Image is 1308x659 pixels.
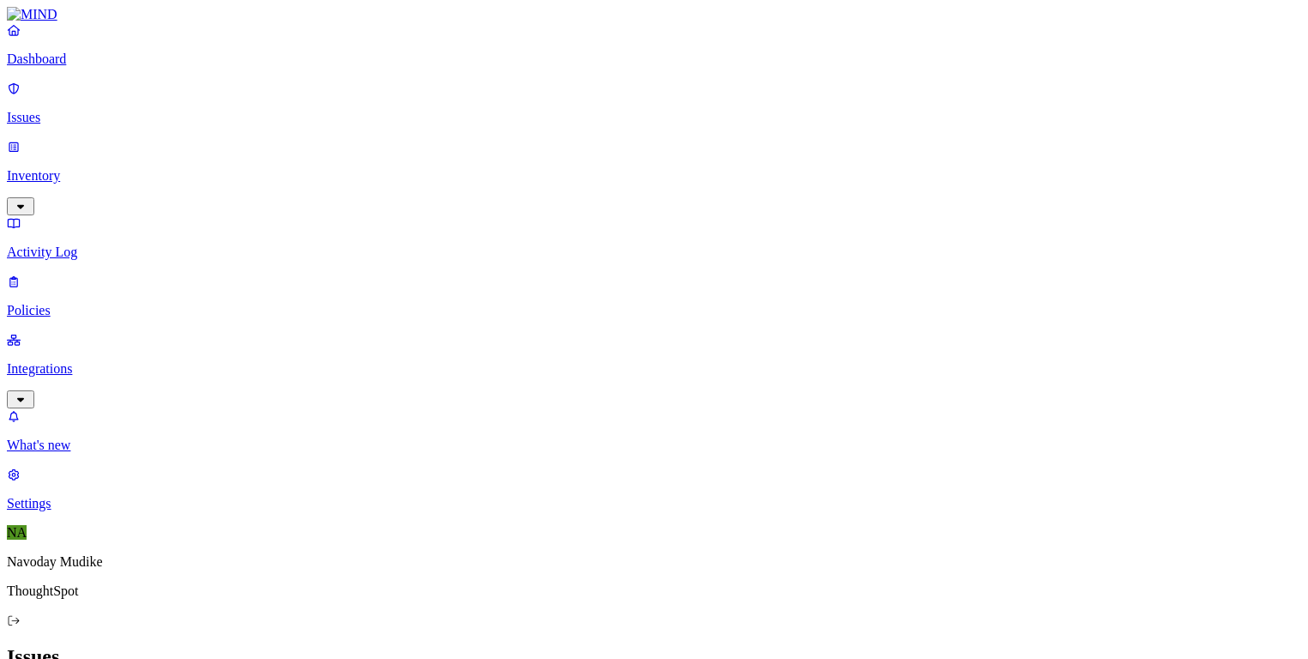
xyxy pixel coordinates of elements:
[7,81,1301,125] a: Issues
[7,215,1301,260] a: Activity Log
[7,525,27,540] span: NA
[7,7,1301,22] a: MIND
[7,245,1301,260] p: Activity Log
[7,168,1301,184] p: Inventory
[7,22,1301,67] a: Dashboard
[7,51,1301,67] p: Dashboard
[7,361,1301,377] p: Integrations
[7,438,1301,453] p: What's new
[7,496,1301,511] p: Settings
[7,467,1301,511] a: Settings
[7,583,1301,599] p: ThoughtSpot
[7,408,1301,453] a: What's new
[7,7,57,22] img: MIND
[7,274,1301,318] a: Policies
[7,554,1301,570] p: Navoday Mudike
[7,332,1301,406] a: Integrations
[7,139,1301,213] a: Inventory
[7,110,1301,125] p: Issues
[7,303,1301,318] p: Policies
